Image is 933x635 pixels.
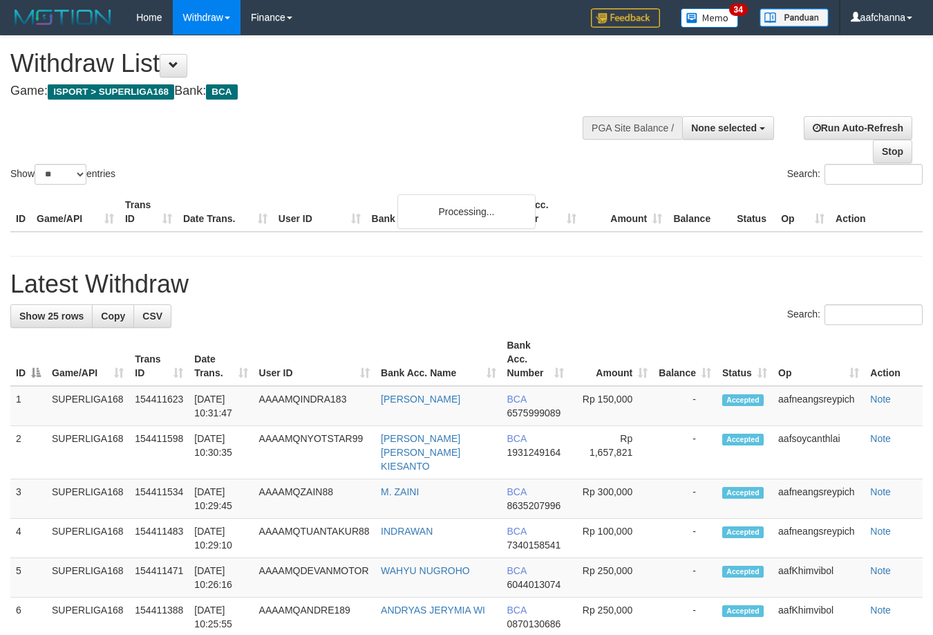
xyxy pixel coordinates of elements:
a: [PERSON_NAME] [381,394,460,405]
td: - [653,558,717,598]
a: Note [870,605,891,616]
td: 4 [10,519,46,558]
td: SUPERLIGA168 [46,479,129,519]
td: 5 [10,558,46,598]
th: User ID: activate to sort column ascending [254,333,375,386]
td: AAAAMQINDRA183 [254,386,375,426]
a: WAHYU NUGROHO [381,565,470,576]
th: Status [731,192,775,232]
a: INDRAWAN [381,526,433,537]
th: Amount [582,192,668,232]
span: Accepted [722,605,764,617]
label: Show entries [10,164,115,185]
td: [DATE] 10:29:10 [189,519,253,558]
a: Note [870,486,891,497]
a: Note [870,433,891,444]
span: BCA [507,433,527,444]
span: Copy 8635207996 to clipboard [507,500,561,511]
td: AAAAMQZAIN88 [254,479,375,519]
td: aafneangsreypich [773,386,865,426]
a: CSV [133,304,171,328]
td: Rp 300,000 [569,479,653,519]
img: MOTION_logo.png [10,7,115,28]
span: Copy 0870130686 to clipboard [507,618,561,629]
td: AAAAMQDEVANMOTOR [254,558,375,598]
span: Accepted [722,526,764,538]
th: Action [830,192,923,232]
span: BCA [507,486,527,497]
span: Accepted [722,394,764,406]
td: SUPERLIGA168 [46,519,129,558]
a: [PERSON_NAME] [PERSON_NAME] KIESANTO [381,433,460,472]
span: Accepted [722,487,764,499]
span: Copy 1931249164 to clipboard [507,447,561,458]
label: Search: [787,304,923,325]
td: 154411534 [129,479,189,519]
th: Game/API [31,192,120,232]
td: [DATE] 10:30:35 [189,426,253,479]
a: ANDRYAS JERYMIA WI [381,605,485,616]
select: Showentries [35,164,86,185]
input: Search: [824,164,923,185]
div: Processing... [397,194,536,229]
th: Trans ID: activate to sort column ascending [129,333,189,386]
th: Amount: activate to sort column ascending [569,333,653,386]
th: Balance [668,192,731,232]
span: Copy [101,311,125,322]
th: Bank Acc. Number: activate to sort column ascending [502,333,570,386]
th: Status: activate to sort column ascending [717,333,773,386]
button: None selected [682,116,774,140]
a: Note [870,526,891,537]
th: Balance: activate to sort column ascending [653,333,717,386]
td: 3 [10,479,46,519]
td: [DATE] 10:31:47 [189,386,253,426]
td: SUPERLIGA168 [46,426,129,479]
th: Trans ID [120,192,178,232]
a: Copy [92,304,134,328]
th: Op: activate to sort column ascending [773,333,865,386]
td: [DATE] 10:29:45 [189,479,253,519]
td: [DATE] 10:26:16 [189,558,253,598]
td: - [653,386,717,426]
td: - [653,426,717,479]
a: Note [870,394,891,405]
th: ID: activate to sort column descending [10,333,46,386]
td: 154411471 [129,558,189,598]
td: 154411623 [129,386,189,426]
span: None selected [691,122,757,134]
td: Rp 150,000 [569,386,653,426]
th: Action [865,333,923,386]
td: 2 [10,426,46,479]
td: AAAAMQTUANTAKUR88 [254,519,375,558]
span: BCA [507,526,527,537]
span: CSV [142,311,162,322]
td: SUPERLIGA168 [46,558,129,598]
span: BCA [507,565,527,576]
h4: Game: Bank: [10,84,608,98]
span: Accepted [722,566,764,578]
th: Date Trans. [178,192,273,232]
td: aafKhimvibol [773,558,865,598]
a: Run Auto-Refresh [804,116,912,140]
td: Rp 100,000 [569,519,653,558]
img: Button%20Memo.svg [681,8,739,28]
a: Show 25 rows [10,304,93,328]
th: Bank Acc. Name: activate to sort column ascending [375,333,501,386]
span: BCA [507,605,527,616]
img: panduan.png [760,8,829,27]
div: PGA Site Balance / [583,116,682,140]
td: - [653,479,717,519]
a: Note [870,565,891,576]
th: Game/API: activate to sort column ascending [46,333,129,386]
span: Accepted [722,434,764,445]
img: Feedback.jpg [591,8,660,28]
span: ISPORT > SUPERLIGA168 [48,84,174,100]
label: Search: [787,164,923,185]
th: Bank Acc. Number [496,192,582,232]
th: Date Trans.: activate to sort column ascending [189,333,253,386]
a: M. ZAINI [381,486,419,497]
span: Copy 6044013074 to clipboard [507,579,561,590]
td: SUPERLIGA168 [46,386,129,426]
a: Stop [873,140,912,163]
th: Bank Acc. Name [366,192,497,232]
